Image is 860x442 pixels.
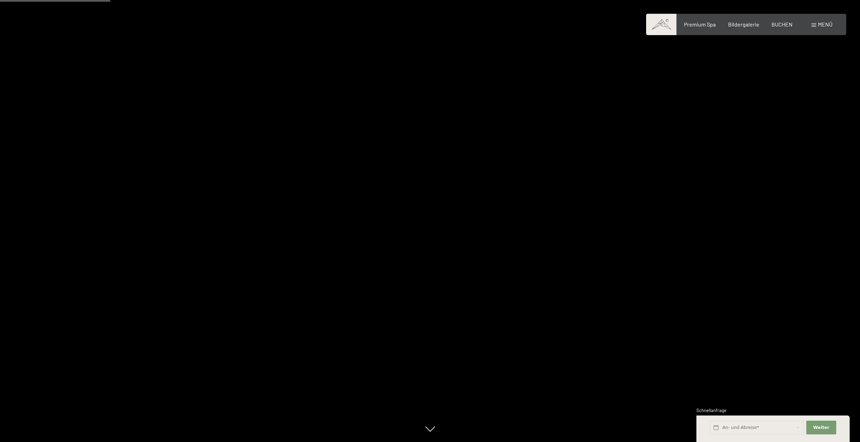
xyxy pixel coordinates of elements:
[728,21,759,28] a: Bildergalerie
[684,21,716,28] a: Premium Spa
[806,421,836,435] button: Weiter
[818,21,832,28] span: Menü
[813,424,829,431] span: Weiter
[696,408,726,413] span: Schnellanfrage
[771,21,792,28] a: BUCHEN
